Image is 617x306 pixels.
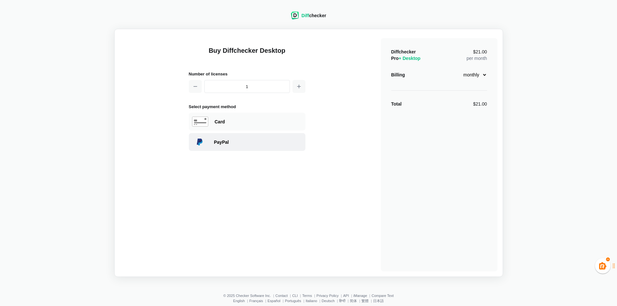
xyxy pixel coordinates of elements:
[285,299,301,303] a: Português
[204,80,290,93] input: 1
[373,299,384,303] a: 日本語
[322,299,335,303] a: Deutsch
[215,119,302,125] div: Paying with Card
[391,49,416,54] span: Diffchecker
[353,294,367,298] a: iManage
[268,299,280,303] a: Español
[399,56,420,61] span: + Desktop
[391,72,405,78] div: Billing
[343,294,349,298] a: API
[292,294,298,298] a: CLI
[316,294,338,298] a: Privacy Policy
[339,299,345,303] a: हिन्दी
[361,299,369,303] a: 繁體
[214,139,302,145] div: Paying with PayPal
[302,12,326,19] div: checker
[391,101,402,107] strong: Total
[233,299,245,303] a: English
[249,299,263,303] a: Français
[189,113,305,130] div: Paying with Card
[291,12,299,19] img: Diffchecker logo
[291,15,326,20] a: Diffchecker logoDiffchecker
[473,50,487,54] span: $21.00
[189,71,305,77] h2: Number of licenses
[302,13,309,18] span: Diff
[275,294,288,298] a: Contact
[306,299,317,303] a: Italiano
[302,294,312,298] a: Terms
[350,299,357,303] a: 简体
[371,294,394,298] a: Compare Text
[391,56,421,61] span: Pro
[189,133,305,151] div: Paying with PayPal
[473,101,487,107] div: $21.00
[466,49,487,62] div: per month
[223,294,275,298] li: © 2025 Checker Software Inc.
[189,103,305,110] h2: Select payment method
[189,46,305,63] h1: Buy Diffchecker Desktop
